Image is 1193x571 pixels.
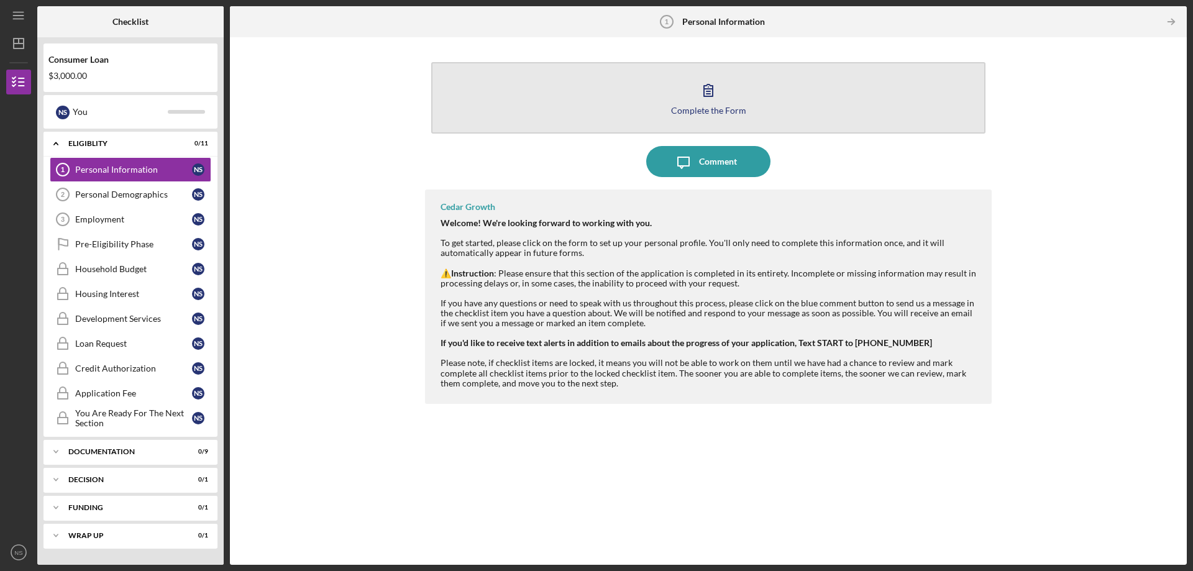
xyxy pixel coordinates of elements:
div: Application Fee [75,388,192,398]
div: You Are Ready For The Next Section [75,408,192,428]
div: Loan Request [75,339,192,349]
div: Personal Information [75,165,192,175]
strong: Welcome! We're looking forward to working with you. [441,217,652,228]
div: Pre-Eligibility Phase [75,239,192,249]
div: Wrap up [68,532,177,539]
text: NS [14,549,22,556]
div: N S [192,213,204,226]
div: N S [192,238,204,250]
div: N S [192,288,204,300]
div: Personal Demographics [75,190,192,199]
div: 0 / 1 [186,504,208,511]
div: Housing Interest [75,289,192,299]
tspan: 2 [61,191,65,198]
div: N S [192,362,204,375]
div: You [73,101,168,122]
div: ⚠️ : Please ensure that this section of the application is completed in its entirety. Incomplete ... [441,268,979,388]
a: Pre-Eligibility PhaseNS [50,232,211,257]
a: Housing InterestNS [50,281,211,306]
div: N S [192,337,204,350]
div: N S [192,313,204,325]
tspan: 3 [61,216,65,223]
a: 3EmploymentNS [50,207,211,232]
div: Consumer Loan [48,55,213,65]
div: Eligiblity [68,140,177,147]
strong: Instruction [451,268,494,278]
tspan: 1 [665,18,669,25]
a: Loan RequestNS [50,331,211,356]
a: 1Personal InformationNS [50,157,211,182]
div: $3,000.00 [48,71,213,81]
strong: If you'd like to receive text alerts in addition to emails about the progress of your application... [441,337,932,348]
div: Decision [68,476,177,483]
div: Household Budget [75,264,192,274]
div: Employment [75,214,192,224]
b: Personal Information [682,17,765,27]
a: Household BudgetNS [50,257,211,281]
div: Complete the Form [671,106,746,115]
div: 0 / 1 [186,476,208,483]
b: Checklist [112,17,149,27]
div: N S [192,163,204,176]
div: Credit Authorization [75,363,192,373]
div: N S [56,106,70,119]
div: Development Services [75,314,192,324]
a: Development ServicesNS [50,306,211,331]
div: Documentation [68,448,177,455]
a: Credit AuthorizationNS [50,356,211,381]
div: 0 / 9 [186,448,208,455]
button: NS [6,540,31,565]
div: Comment [699,146,737,177]
a: You Are Ready For The Next SectionNS [50,406,211,431]
div: Cedar Growth [441,202,495,212]
div: To get started, please click on the form to set up your personal profile. You'll only need to com... [441,218,979,258]
div: 0 / 1 [186,532,208,539]
a: 2Personal DemographicsNS [50,182,211,207]
div: N S [192,188,204,201]
div: N S [192,263,204,275]
a: Application FeeNS [50,381,211,406]
div: 0 / 11 [186,140,208,147]
button: Complete the Form [431,62,985,134]
div: Funding [68,504,177,511]
button: Comment [646,146,770,177]
tspan: 1 [61,166,65,173]
div: N S [192,412,204,424]
div: N S [192,387,204,400]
